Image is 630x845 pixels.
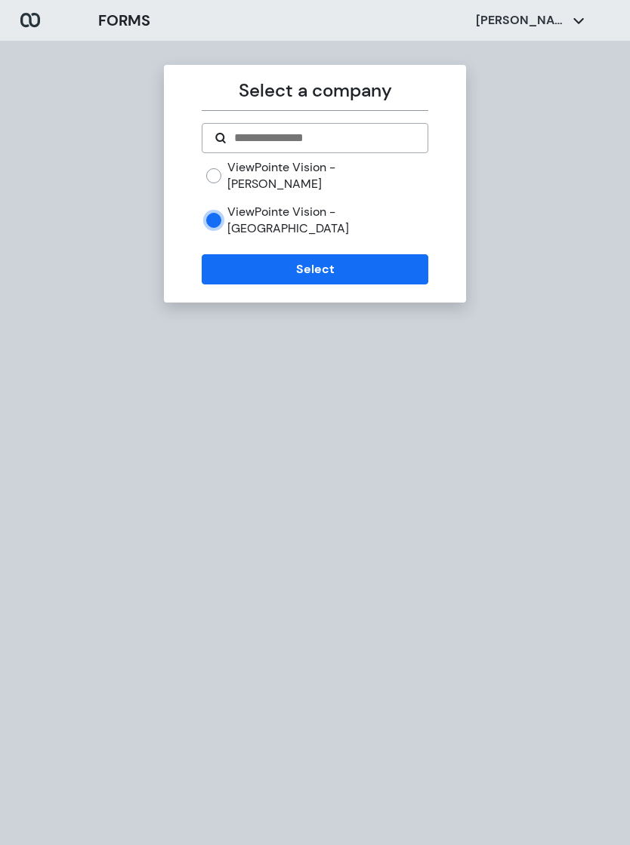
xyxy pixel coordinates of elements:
p: [PERSON_NAME] [476,12,567,29]
label: ViewPointe Vision - [GEOGRAPHIC_DATA] [227,204,428,236]
label: ViewPointe Vision - [PERSON_NAME] [227,159,428,192]
input: Search [233,129,415,147]
button: Select [202,254,428,284]
p: Select a company [202,77,428,104]
h3: FORMS [98,9,150,32]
